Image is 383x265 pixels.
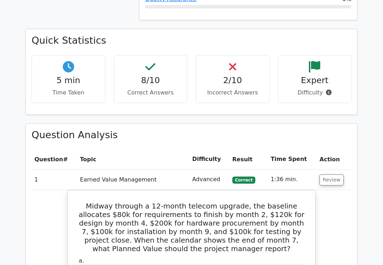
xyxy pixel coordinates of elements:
[34,156,63,163] span: Question
[202,88,263,97] p: Incorrect Answers
[268,149,317,169] th: Time Spent
[32,149,77,169] th: #
[284,88,346,97] p: Difficulty
[189,149,229,169] th: Difficulty
[76,202,307,253] h5: Midway through a 12-month telecom upgrade, the baseline allocates $80k for requirements to finish...
[202,75,263,85] h4: 2/10
[320,174,344,185] button: Review
[32,129,351,141] h3: Question Analysis
[229,149,268,169] th: Result
[189,169,229,190] td: Advanced
[79,257,84,264] span: a.
[232,177,255,184] span: Correct
[32,35,351,47] h3: Quick Statistics
[268,169,317,190] td: 1:36 min.
[284,75,346,85] h4: Expert
[120,88,182,97] p: Correct Answers
[38,75,99,85] h4: 5 min
[77,169,189,190] td: Earned Value Management
[38,88,99,97] p: Time Taken
[77,149,189,169] th: Topic
[120,75,182,85] h4: 8/10
[32,169,77,190] td: 1
[317,149,351,169] th: Action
